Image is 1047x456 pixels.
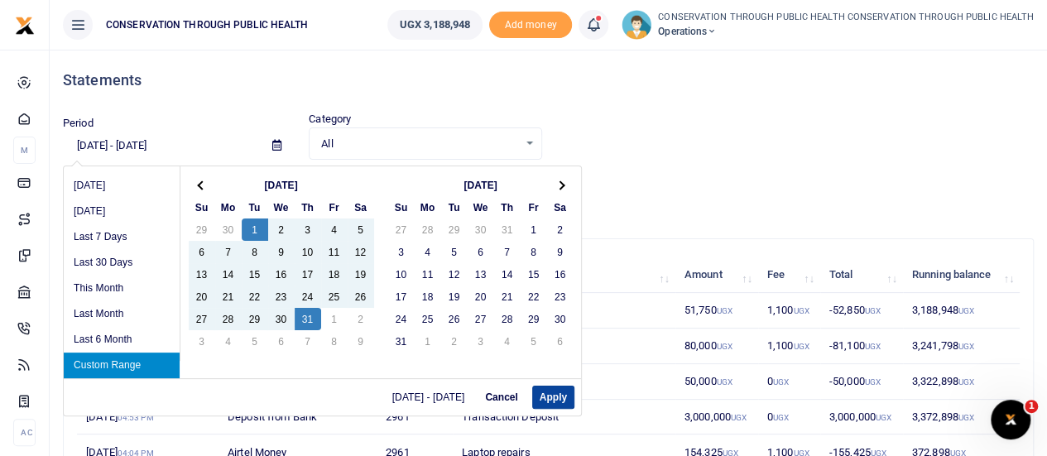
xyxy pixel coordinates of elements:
[494,196,521,218] th: Th
[63,132,259,160] input: select period
[219,400,377,435] td: Deposit from Bank
[547,241,574,263] td: 9
[521,218,547,241] td: 1
[321,196,348,218] th: Fr
[675,257,758,293] th: Amount: activate to sort column ascending
[242,330,268,353] td: 5
[521,308,547,330] td: 29
[189,196,215,218] th: Su
[773,413,789,422] small: UGX
[773,377,789,386] small: UGX
[99,17,315,32] span: CONSERVATION THROUGH PUBLIC HEALTH
[494,330,521,353] td: 4
[15,16,35,36] img: logo-small
[820,400,903,435] td: 3,000,000
[242,241,268,263] td: 8
[441,196,468,218] th: Tu
[675,329,758,364] td: 80,000
[242,308,268,330] td: 29
[321,330,348,353] td: 8
[658,11,1034,25] small: CONSERVATION THROUGH PUBLIC HEALTH CONSERVATION THROUGH PUBLIC HEALTH
[758,257,820,293] th: Fee: activate to sort column ascending
[441,330,468,353] td: 2
[242,263,268,286] td: 15
[494,308,521,330] td: 28
[268,263,295,286] td: 16
[388,241,415,263] td: 3
[268,241,295,263] td: 9
[63,71,1034,89] h4: Statements
[820,364,903,400] td: -50,000
[758,293,820,329] td: 1,100
[388,196,415,218] th: Su
[215,330,242,353] td: 4
[348,263,374,286] td: 19
[321,286,348,308] td: 25
[295,286,321,308] td: 24
[876,413,891,422] small: UGX
[441,286,468,308] td: 19
[903,329,1020,364] td: 3,241,798
[415,218,441,241] td: 28
[958,377,974,386] small: UGX
[716,306,732,315] small: UGX
[388,286,415,308] td: 17
[295,308,321,330] td: 31
[64,173,180,199] li: [DATE]
[864,306,880,315] small: UGX
[958,342,974,351] small: UGX
[388,330,415,353] td: 31
[958,413,974,422] small: UGX
[268,330,295,353] td: 6
[64,250,180,276] li: Last 30 Days
[321,241,348,263] td: 11
[268,308,295,330] td: 30
[215,308,242,330] td: 28
[295,330,321,353] td: 7
[348,330,374,353] td: 9
[215,174,348,196] th: [DATE]
[118,413,154,422] small: 04:53 PM
[309,111,351,127] label: Category
[489,12,572,39] span: Add money
[63,115,94,132] label: Period
[400,17,470,33] span: UGX 3,188,948
[77,400,219,435] td: [DATE]
[758,400,820,435] td: 0
[381,10,489,40] li: Wallet ballance
[64,199,180,224] li: [DATE]
[489,12,572,39] li: Toup your wallet
[64,353,180,378] li: Custom Range
[820,329,903,364] td: -81,100
[295,241,321,263] td: 10
[13,419,36,446] li: Ac
[453,400,675,435] td: Transaction Deposit
[547,196,574,218] th: Sa
[547,218,574,241] td: 2
[547,286,574,308] td: 23
[321,218,348,241] td: 4
[321,263,348,286] td: 18
[415,308,441,330] td: 25
[864,342,880,351] small: UGX
[521,263,547,286] td: 15
[820,257,903,293] th: Total: activate to sort column ascending
[189,263,215,286] td: 13
[521,330,547,353] td: 5
[903,364,1020,400] td: 3,322,898
[903,293,1020,329] td: 3,188,948
[468,308,494,330] td: 27
[958,306,974,315] small: UGX
[348,286,374,308] td: 26
[215,196,242,218] th: Mo
[295,218,321,241] td: 3
[415,330,441,353] td: 1
[1025,400,1038,413] span: 1
[903,400,1020,435] td: 3,372,898
[675,293,758,329] td: 51,750
[532,386,574,409] button: Apply
[521,196,547,218] th: Fr
[215,263,242,286] td: 14
[13,137,36,164] li: M
[478,386,525,409] button: Cancel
